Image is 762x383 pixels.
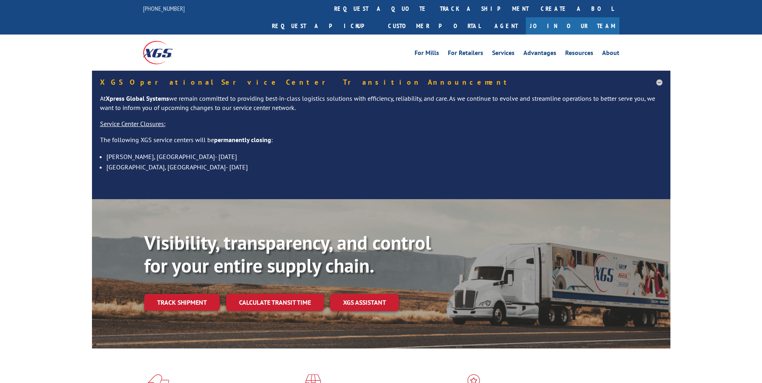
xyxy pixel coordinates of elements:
u: Service Center Closures: [100,120,165,128]
strong: permanently closing [214,136,271,144]
a: For Mills [415,50,439,59]
a: Agent [486,17,526,35]
p: At we remain committed to providing best-in-class logistics solutions with efficiency, reliabilit... [100,94,662,120]
a: Request a pickup [266,17,382,35]
a: Join Our Team [526,17,619,35]
a: Resources [565,50,593,59]
a: Advantages [523,50,556,59]
b: Visibility, transparency, and control for your entire supply chain. [144,230,431,278]
h5: XGS Operational Service Center Transition Announcement [100,79,662,86]
a: [PHONE_NUMBER] [143,4,185,12]
a: Calculate transit time [226,294,324,311]
a: Customer Portal [382,17,486,35]
a: Track shipment [144,294,220,311]
a: Services [492,50,515,59]
a: For Retailers [448,50,483,59]
a: About [602,50,619,59]
li: [PERSON_NAME], [GEOGRAPHIC_DATA]- [DATE] [106,151,662,162]
a: XGS ASSISTANT [330,294,399,311]
li: [GEOGRAPHIC_DATA], [GEOGRAPHIC_DATA]- [DATE] [106,162,662,172]
strong: Xpress Global Systems [106,94,169,102]
p: The following XGS service centers will be : [100,135,662,151]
